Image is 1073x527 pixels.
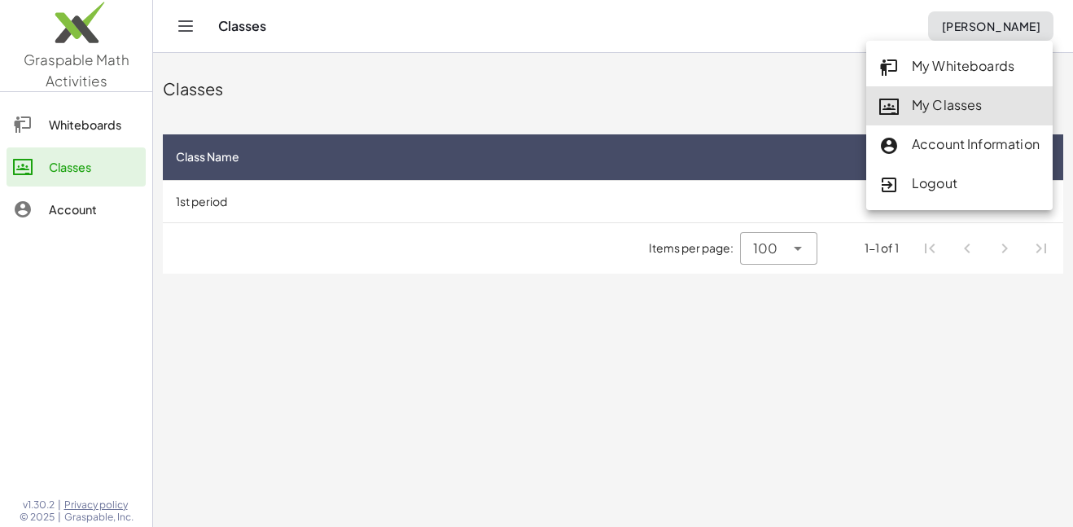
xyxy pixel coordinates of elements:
[866,47,1053,86] a: My Whiteboards
[58,511,61,524] span: |
[879,95,1040,116] div: My Classes
[23,498,55,512] span: v1.30.2
[20,511,55,524] span: © 2025
[7,147,146,187] a: Classes
[49,157,139,177] div: Classes
[866,86,1053,125] a: My Classes
[7,190,146,229] a: Account
[163,77,1063,100] div: Classes
[879,134,1040,156] div: Account Information
[64,498,134,512] a: Privacy policy
[649,239,740,257] span: Items per page:
[58,498,61,512] span: |
[24,51,129,90] span: Graspable Math Activities
[173,13,199,39] button: Toggle navigation
[49,200,139,219] div: Account
[49,115,139,134] div: Whiteboards
[7,105,146,144] a: Whiteboards
[912,230,1060,267] nav: Pagination Navigation
[879,56,1040,77] div: My Whiteboards
[879,173,1040,195] div: Logout
[941,19,1040,33] span: [PERSON_NAME]
[753,239,777,258] span: 100
[163,180,970,222] td: 1st period
[928,11,1053,41] button: [PERSON_NAME]
[865,239,899,257] div: 1-1 of 1
[64,511,134,524] span: Graspable, Inc.
[176,148,239,165] span: Class Name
